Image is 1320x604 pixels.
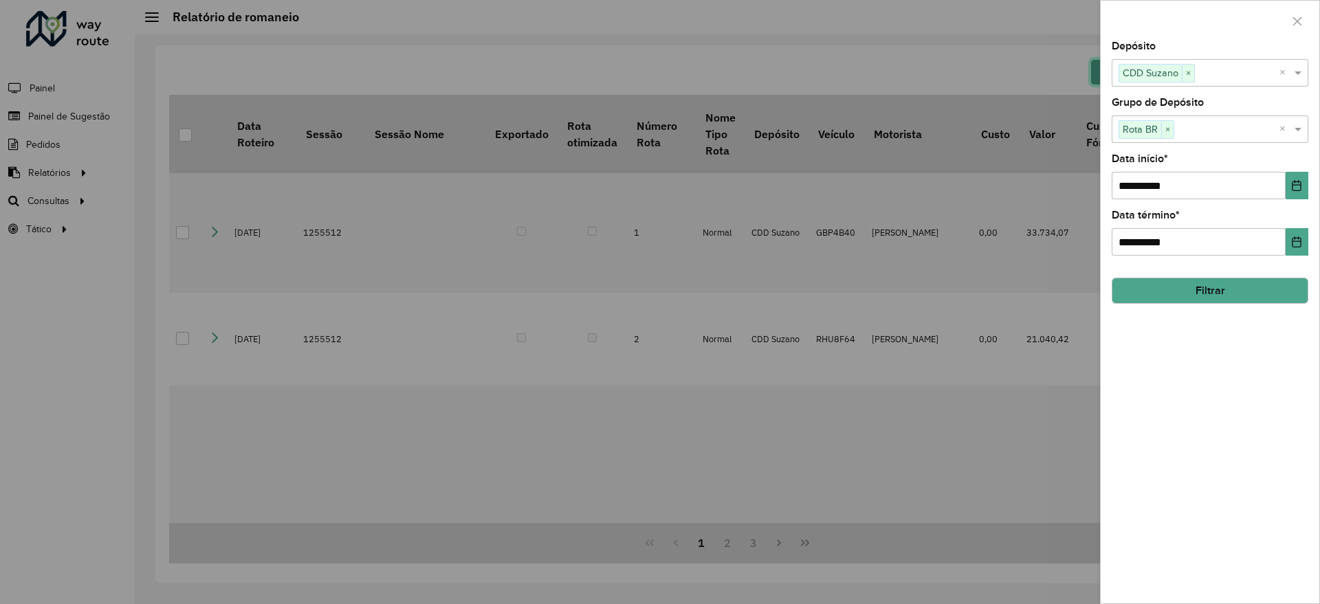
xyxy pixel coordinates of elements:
[1119,65,1182,81] span: CDD Suzano
[1112,278,1308,304] button: Filtrar
[1112,38,1156,54] label: Depósito
[1112,150,1168,167] label: Data início
[1161,122,1174,138] span: ×
[1279,121,1291,137] span: Clear all
[1182,65,1194,82] span: ×
[1112,207,1180,223] label: Data término
[1286,172,1308,199] button: Choose Date
[1112,94,1204,111] label: Grupo de Depósito
[1119,121,1161,137] span: Rota BR
[1279,65,1291,81] span: Clear all
[1286,228,1308,256] button: Choose Date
